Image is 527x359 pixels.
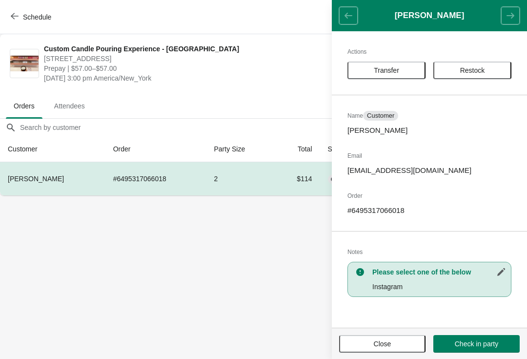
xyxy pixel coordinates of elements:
p: [PERSON_NAME] [347,126,511,135]
td: 2 [206,162,274,195]
h2: Notes [347,247,511,257]
span: Prepay | $57.00–$57.00 [44,63,339,73]
button: Transfer [347,62,426,79]
span: Orders [6,97,42,115]
h2: Name [347,111,511,121]
span: Restock [460,66,485,74]
th: Total [275,136,320,162]
td: # 6495317066018 [105,162,206,195]
span: [DATE] 3:00 pm America/New_York [44,73,339,83]
button: Check in party [433,335,520,353]
th: Order [105,136,206,162]
h2: Actions [347,47,511,57]
span: Transfer [374,66,399,74]
p: # 6495317066018 [347,206,511,215]
span: Check in party [455,340,498,348]
th: Status [320,136,380,162]
p: Instagram [372,282,506,292]
span: [PERSON_NAME] [8,175,64,183]
span: Close [374,340,391,348]
button: Schedule [5,8,59,26]
button: Restock [433,62,511,79]
span: Schedule [23,13,51,21]
img: Custom Candle Pouring Experience - Fort Lauderdale [10,56,39,72]
h2: Order [347,191,511,201]
td: $114 [275,162,320,195]
span: Customer [367,112,394,120]
span: Custom Candle Pouring Experience - [GEOGRAPHIC_DATA] [44,44,339,54]
button: Close [339,335,426,353]
input: Search by customer [20,119,527,136]
th: Party Size [206,136,274,162]
h2: Email [347,151,511,161]
span: Attendees [46,97,93,115]
h1: [PERSON_NAME] [358,11,501,21]
p: [EMAIL_ADDRESS][DOMAIN_NAME] [347,166,511,175]
h3: Please select one of the below [372,267,506,277]
span: [STREET_ADDRESS] [44,54,339,63]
